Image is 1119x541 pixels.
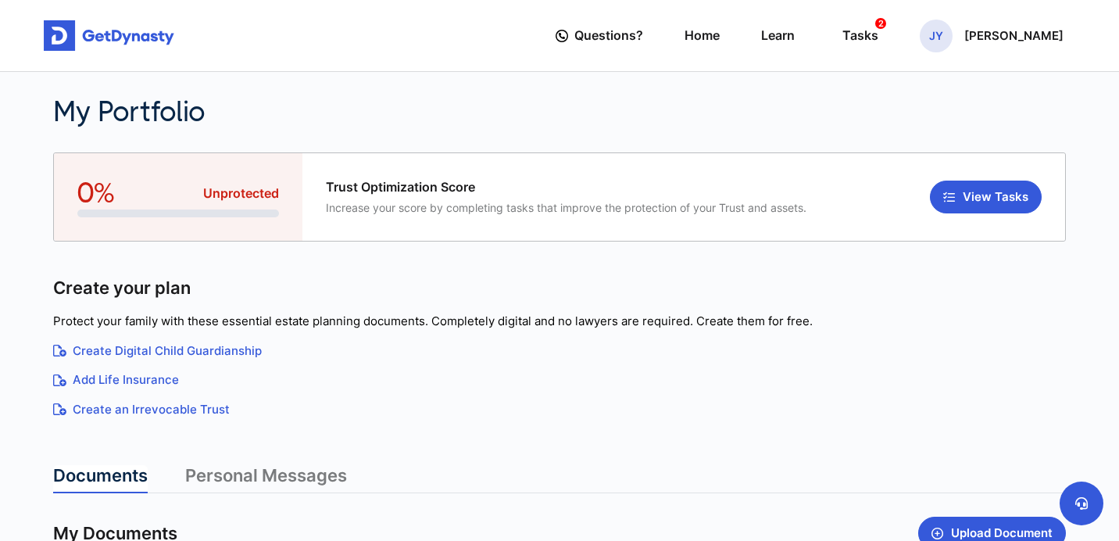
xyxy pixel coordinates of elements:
[53,371,1066,389] a: Add Life Insurance
[964,30,1064,42] p: [PERSON_NAME]
[77,177,115,210] span: 0%
[53,95,804,129] h2: My Portfolio
[920,20,1064,52] button: JY[PERSON_NAME]
[920,20,953,52] span: JY
[44,20,174,52] img: Get started for free with Dynasty Trust Company
[842,21,878,50] div: Tasks
[574,21,643,50] span: Questions?
[53,342,1066,360] a: Create Digital Child Guardianship
[875,18,886,29] span: 2
[761,13,795,58] a: Learn
[53,401,1066,419] a: Create an Irrevocable Trust
[185,465,347,493] a: Personal Messages
[53,277,191,299] span: Create your plan
[930,181,1042,213] button: View Tasks
[326,201,806,214] span: Increase your score by completing tasks that improve the protection of your Trust and assets.
[836,13,878,58] a: Tasks2
[203,185,279,202] span: Unprotected
[326,180,806,195] span: Trust Optimization Score
[685,13,720,58] a: Home
[556,13,643,58] a: Questions?
[53,313,1066,331] p: Protect your family with these essential estate planning documents. Completely digital and no law...
[53,465,148,493] a: Documents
